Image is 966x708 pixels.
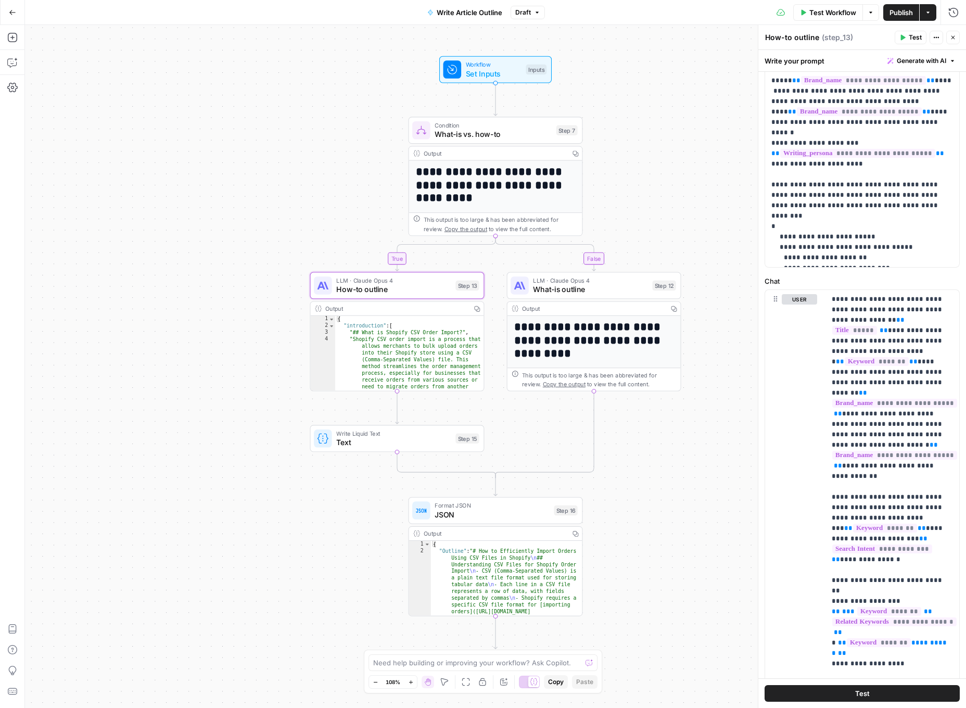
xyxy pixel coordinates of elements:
[409,56,583,83] div: WorkflowSet InputsInputs
[336,284,451,295] span: How-to outline
[765,685,960,702] button: Test
[522,371,676,389] div: This output is too large & has been abbreviated for review. to view the full content.
[437,7,502,18] span: Write Article Outline
[909,33,922,42] span: Test
[311,330,336,336] div: 3
[758,50,966,71] div: Write your prompt
[572,675,598,689] button: Paste
[765,32,819,43] textarea: How-to outline
[533,276,647,285] span: LLM · Claude Opus 4
[494,83,497,116] g: Edge from start to step_7
[522,304,664,313] div: Output
[311,323,336,330] div: 2
[336,437,451,448] span: Text
[576,677,593,687] span: Paste
[310,425,484,452] div: Write Liquid TextTextStep 15
[328,316,335,323] span: Toggle code folding, rows 1 through 52
[544,675,568,689] button: Copy
[822,32,853,43] span: ( step_13 )
[328,323,335,330] span: Toggle code folding, rows 2 through 18
[495,391,594,478] g: Edge from step_12 to step_7-conditional-end
[543,381,586,387] span: Copy the output
[444,225,487,232] span: Copy the output
[435,121,552,130] span: Condition
[533,284,647,295] span: What-is outline
[897,56,946,66] span: Generate with AI
[765,276,960,286] label: Chat
[652,281,676,290] div: Step 12
[409,497,583,616] div: Format JSONJSONStep 16Output{ "Outline":"# How to Efficiently Import Orders Using CSV Files in Sh...
[466,68,522,79] span: Set Inputs
[556,125,578,135] div: Step 7
[424,149,565,158] div: Output
[424,541,430,548] span: Toggle code folding, rows 1 through 3
[409,541,431,548] div: 1
[336,429,451,438] span: Write Liquid Text
[809,7,856,18] span: Test Workflow
[883,4,919,21] button: Publish
[466,60,522,69] span: Workflow
[494,475,497,496] g: Edge from step_7-conditional-end to step_16
[495,236,595,271] g: Edge from step_7 to step_12
[855,688,870,699] span: Test
[311,316,336,323] div: 1
[435,501,549,510] span: Format JSON
[386,678,400,686] span: 108%
[526,65,546,74] div: Inputs
[889,7,913,18] span: Publish
[435,509,549,520] span: JSON
[548,677,564,687] span: Copy
[325,304,467,313] div: Output
[311,336,336,397] div: 4
[895,31,926,44] button: Test
[397,452,495,478] g: Edge from step_15 to step_7-conditional-end
[455,434,479,444] div: Step 15
[336,276,451,285] span: LLM · Claude Opus 4
[883,54,960,68] button: Generate with AI
[424,215,578,233] div: This output is too large & has been abbreviated for review. to view the full content.
[515,8,531,17] span: Draft
[396,391,399,424] g: Edge from step_13 to step_15
[554,505,577,515] div: Step 16
[511,6,545,19] button: Draft
[455,281,479,290] div: Step 13
[782,294,817,305] button: user
[435,129,552,140] span: What-is vs. how-to
[424,529,565,538] div: Output
[793,4,862,21] button: Test Workflow
[421,4,509,21] button: Write Article Outline
[396,236,495,271] g: Edge from step_7 to step_13
[310,272,484,391] div: LLM · Claude Opus 4How-to outlineStep 13Output{ "introduction":[ "## What is Shopify CSV Order Im...
[494,616,497,649] g: Edge from step_16 to end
